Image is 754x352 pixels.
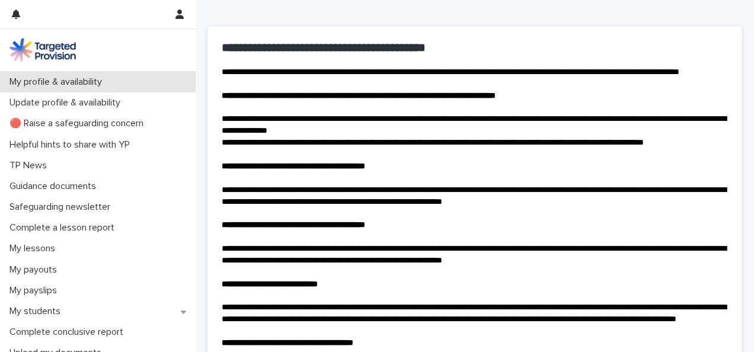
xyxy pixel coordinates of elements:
img: M5nRWzHhSzIhMunXDL62 [9,38,76,62]
p: TP News [5,160,56,171]
p: My lessons [5,243,65,254]
p: My students [5,306,70,317]
p: My profile & availability [5,76,111,88]
p: Complete a lesson report [5,222,124,233]
p: Helpful hints to share with YP [5,139,139,151]
p: 🔴 Raise a safeguarding concern [5,118,153,129]
p: Guidance documents [5,181,106,192]
p: Complete conclusive report [5,327,133,338]
p: My payouts [5,264,66,276]
p: Safeguarding newsletter [5,201,120,213]
p: My payslips [5,285,66,296]
p: Update profile & availability [5,97,130,108]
